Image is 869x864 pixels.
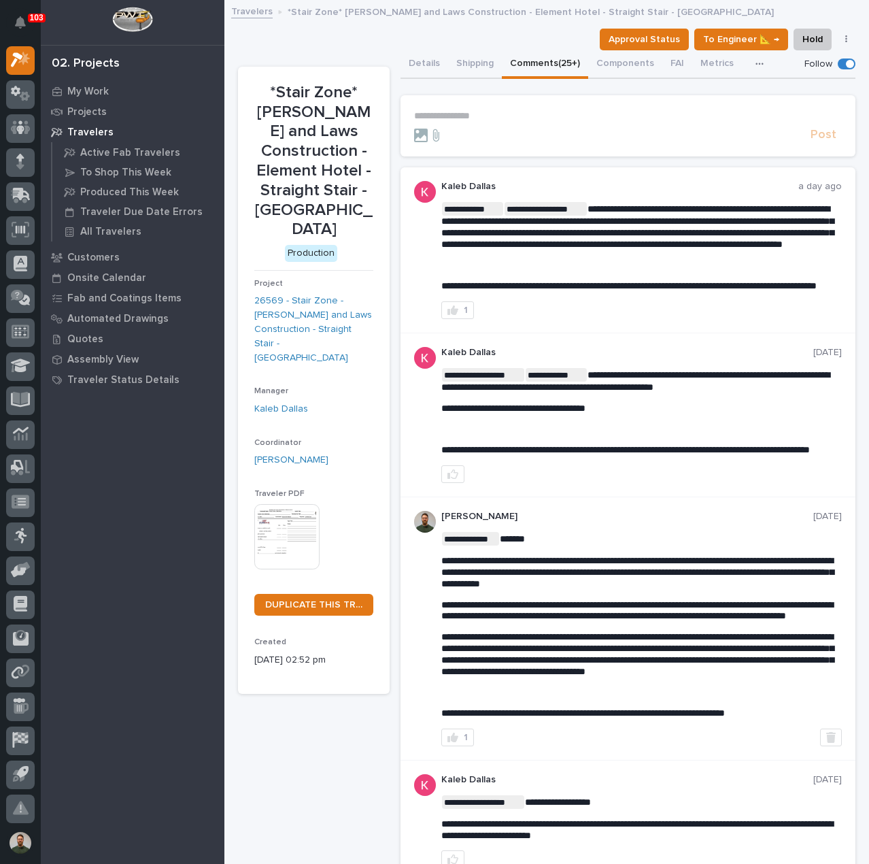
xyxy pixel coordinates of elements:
[6,8,35,37] button: Notifications
[52,222,224,241] a: All Travelers
[254,83,373,239] p: *Stair Zone* [PERSON_NAME] and Laws Construction - Element Hotel - Straight Stair - [GEOGRAPHIC_D...
[805,127,842,143] button: Post
[441,729,474,746] button: 1
[112,7,152,32] img: Workspace Logo
[80,147,180,159] p: Active Fab Travelers
[441,465,464,483] button: like this post
[441,511,813,522] p: [PERSON_NAME]
[80,226,141,238] p: All Travelers
[609,31,680,48] span: Approval Status
[600,29,689,50] button: Approval Status
[254,439,301,447] span: Coordinator
[67,252,120,264] p: Customers
[254,402,308,416] a: Kaleb Dallas
[813,774,842,786] p: [DATE]
[52,56,120,71] div: 02. Projects
[41,369,224,390] a: Traveler Status Details
[798,181,842,193] p: a day ago
[17,16,35,38] div: Notifications103
[41,308,224,329] a: Automated Drawings
[41,267,224,288] a: Onsite Calendar
[41,349,224,369] a: Assembly View
[794,29,832,50] button: Hold
[441,347,813,359] p: Kaleb Dallas
[820,729,842,746] button: Delete post
[662,50,692,79] button: FAI
[41,81,224,101] a: My Work
[288,3,774,18] p: *Stair Zone* [PERSON_NAME] and Laws Construction - Element Hotel - Straight Stair - [GEOGRAPHIC_D...
[254,387,288,395] span: Manager
[67,313,169,325] p: Automated Drawings
[254,638,286,646] span: Created
[254,453,328,467] a: [PERSON_NAME]
[441,774,813,786] p: Kaleb Dallas
[41,101,224,122] a: Projects
[254,490,305,498] span: Traveler PDF
[588,50,662,79] button: Components
[67,86,109,98] p: My Work
[285,245,337,262] div: Production
[703,31,779,48] span: To Engineer 📐 →
[52,143,224,162] a: Active Fab Travelers
[67,374,180,386] p: Traveler Status Details
[41,329,224,349] a: Quotes
[80,186,179,199] p: Produced This Week
[414,347,436,369] img: ACg8ocJFQJZtOpq0mXhEl6L5cbQXDkmdPAf0fdoBPnlMfqfX=s96-c
[67,127,114,139] p: Travelers
[414,181,436,203] img: ACg8ocJFQJZtOpq0mXhEl6L5cbQXDkmdPAf0fdoBPnlMfqfX=s96-c
[254,653,373,667] p: [DATE] 02:52 pm
[804,59,832,70] p: Follow
[448,50,502,79] button: Shipping
[52,182,224,201] a: Produced This Week
[80,206,203,218] p: Traveler Due Date Errors
[67,106,107,118] p: Projects
[67,333,103,346] p: Quotes
[67,293,182,305] p: Fab and Coatings Items
[41,247,224,267] a: Customers
[694,29,788,50] button: To Engineer 📐 →
[502,50,588,79] button: Comments (25+)
[441,301,474,319] button: 1
[401,50,448,79] button: Details
[464,733,468,742] div: 1
[813,511,842,522] p: [DATE]
[414,774,436,796] img: ACg8ocJFQJZtOpq0mXhEl6L5cbQXDkmdPAf0fdoBPnlMfqfX=s96-c
[802,31,823,48] span: Hold
[30,13,44,22] p: 103
[41,122,224,142] a: Travelers
[52,202,224,221] a: Traveler Due Date Errors
[811,127,836,143] span: Post
[67,354,139,366] p: Assembly View
[67,272,146,284] p: Onsite Calendar
[6,829,35,857] button: users-avatar
[813,347,842,359] p: [DATE]
[254,294,373,365] a: 26569 - Stair Zone - [PERSON_NAME] and Laws Construction - Straight Stair - [GEOGRAPHIC_DATA]
[265,600,362,610] span: DUPLICATE THIS TRAVELER
[52,163,224,182] a: To Shop This Week
[414,511,436,533] img: AATXAJw4slNr5ea0WduZQVIpKGhdapBAGQ9xVsOeEvl5=s96-c
[692,50,742,79] button: Metrics
[231,3,273,18] a: Travelers
[41,288,224,308] a: Fab and Coatings Items
[254,280,283,288] span: Project
[464,305,468,315] div: 1
[80,167,171,179] p: To Shop This Week
[254,594,373,616] a: DUPLICATE THIS TRAVELER
[441,181,798,193] p: Kaleb Dallas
